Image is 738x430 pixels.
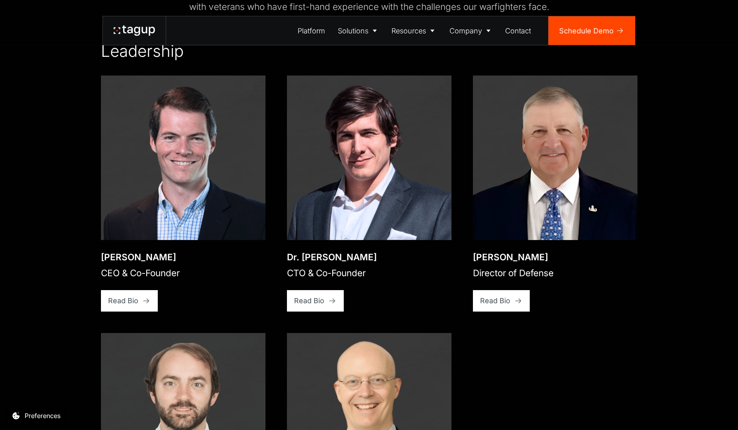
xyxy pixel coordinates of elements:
[338,25,368,36] div: Solutions
[108,295,138,306] div: Read Bio
[287,267,377,279] div: CTO & Co-Founder
[385,16,444,45] a: Resources
[294,295,324,306] div: Read Bio
[449,25,482,36] div: Company
[101,41,184,61] h2: Leadership
[101,76,265,240] img: Jon Garrity
[101,290,158,312] a: Read Bio
[473,251,554,263] div: [PERSON_NAME]
[287,251,377,263] div: Dr. [PERSON_NAME]
[101,251,180,263] div: [PERSON_NAME]
[443,16,499,45] a: Company
[473,267,554,279] div: Director of Defense
[287,76,451,240] a: Open bio popup
[559,25,614,36] div: Schedule Demo
[287,290,344,312] a: Read Bio
[499,16,538,45] a: Contact
[473,76,637,240] img: Paul Plemmons
[473,76,637,240] a: Open bio popup
[101,76,265,240] a: Open bio popup
[25,411,60,420] div: Preferences
[298,25,325,36] div: Platform
[473,290,530,312] a: Read Bio
[480,295,510,306] div: Read Bio
[548,16,635,45] a: Schedule Demo
[287,76,451,240] img: Dr. Will Vega-Brown
[331,16,385,45] a: Solutions
[101,267,180,279] div: CEO & Co-Founder
[505,25,531,36] div: Contact
[292,16,332,45] a: Platform
[391,25,426,36] div: Resources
